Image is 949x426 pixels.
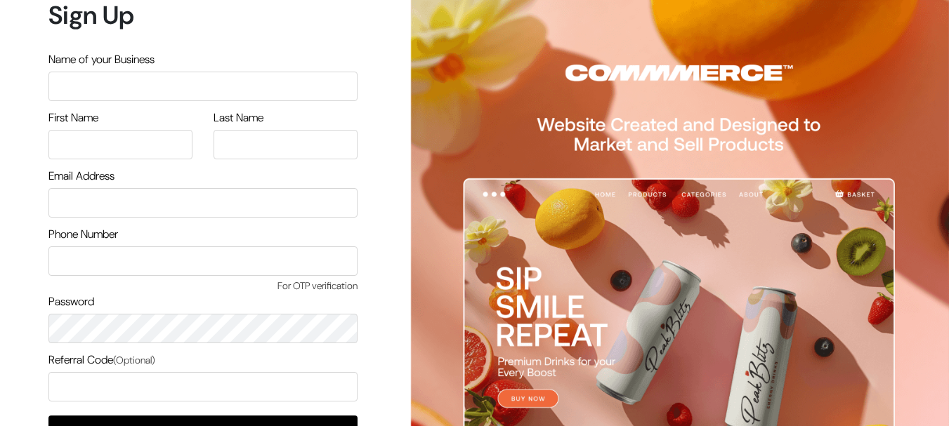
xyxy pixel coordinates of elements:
[48,293,94,310] label: Password
[48,226,118,243] label: Phone Number
[48,51,155,68] label: Name of your Business
[48,352,155,368] label: Referral Code
[48,279,358,293] span: For OTP verification
[113,354,155,366] span: (Optional)
[48,109,98,126] label: First Name
[48,168,114,185] label: Email Address
[214,109,263,126] label: Last Name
